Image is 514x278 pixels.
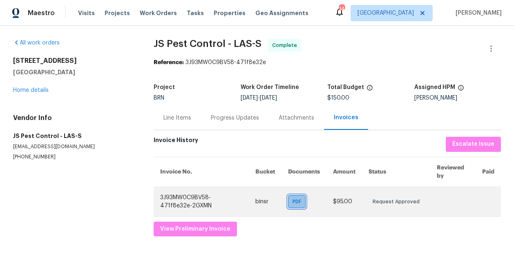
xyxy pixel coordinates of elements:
p: [EMAIL_ADDRESS][DOMAIN_NAME] [13,143,134,150]
h5: Assigned HPM [414,85,455,90]
p: [PHONE_NUMBER] [13,153,134,160]
h5: Work Order Timeline [241,85,299,90]
h6: Invoice History [154,137,198,148]
h5: Total Budget [327,85,364,90]
span: Properties [214,9,246,17]
h5: JS Pest Control - LAS-S [13,132,134,140]
div: 3J93MW0C9BV58-471f8e32e [154,58,501,67]
div: Progress Updates [211,114,259,122]
span: The hpm assigned to this work order. [458,85,464,95]
th: Documents [282,157,326,187]
div: Invoices [334,113,358,122]
span: JS Pest Control - LAS-S [154,39,261,49]
span: Complete [272,41,300,49]
span: Request Approved [373,198,423,206]
div: Line Items [163,114,191,122]
h2: [STREET_ADDRESS] [13,57,134,65]
span: View Preliminary Invoice [160,224,230,234]
td: binsr [249,187,282,216]
span: - [241,95,277,101]
span: Projects [105,9,130,17]
span: The total cost of line items that have been proposed by Opendoor. This sum includes line items th... [367,85,373,95]
h5: Project [154,85,175,90]
span: [PERSON_NAME] [452,9,502,17]
th: Paid [476,157,501,187]
a: Home details [13,87,49,93]
div: 14 [339,5,344,13]
span: BRN [154,95,164,101]
th: Amount [326,157,362,187]
span: PDF [293,198,304,206]
th: Bucket [249,157,282,187]
h4: Vendor Info [13,114,134,122]
span: [DATE] [260,95,277,101]
b: Reference: [154,60,184,65]
span: $150.00 [327,95,349,101]
th: Reviewed by [430,157,476,187]
a: All work orders [13,40,60,46]
span: Escalate Issue [452,139,494,149]
span: Tasks [187,10,204,16]
th: Invoice No. [154,157,249,187]
div: [PERSON_NAME] [414,95,501,101]
span: Maestro [28,9,55,17]
th: Status [362,157,430,187]
span: Geo Assignments [255,9,308,17]
span: Work Orders [140,9,177,17]
h5: [GEOGRAPHIC_DATA] [13,68,134,76]
button: View Preliminary Invoice [154,222,237,237]
span: [GEOGRAPHIC_DATA] [358,9,414,17]
td: 3J93MW0C9BV58-471f8e32e-2GXMN [154,187,249,216]
span: $95.00 [333,199,352,205]
span: [DATE] [241,95,258,101]
span: Visits [78,9,95,17]
button: Escalate Issue [446,137,501,152]
div: PDF [288,195,306,208]
div: Attachments [279,114,314,122]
